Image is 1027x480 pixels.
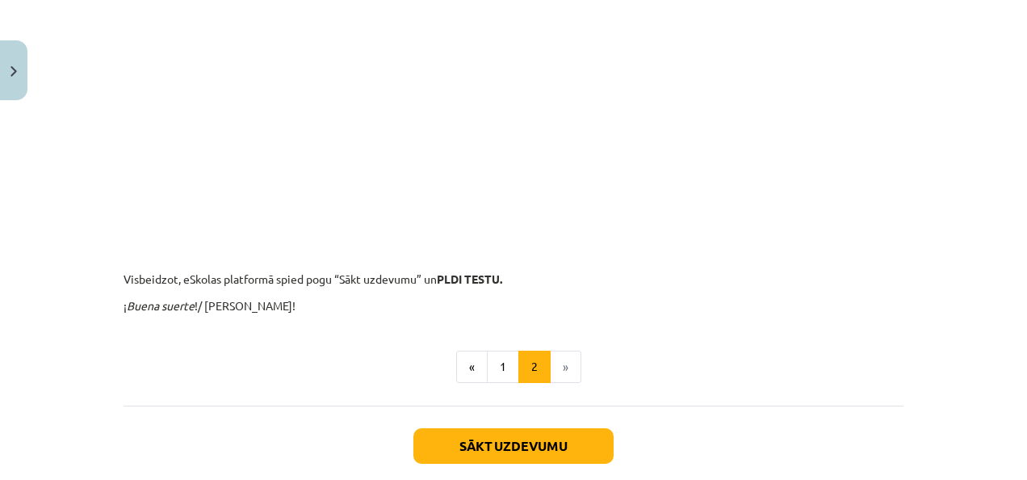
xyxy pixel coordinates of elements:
button: 1 [487,351,519,383]
nav: Page navigation example [124,351,903,383]
p: ¡ !/ [PERSON_NAME]! [124,297,903,314]
button: « [456,351,488,383]
img: icon-close-lesson-0947bae3869378f0d4975bcd49f059093ad1ed9edebbc8119c70593378902aed.svg [10,66,17,77]
strong: PLDI TESTU. [437,272,502,286]
button: Sākt uzdevumu [413,428,614,464]
em: Buena suerte [127,298,195,313]
p: Visbeidzot, eSkolas platformā spied pogu “Sākt uzdevumu” un [124,271,903,288]
button: 2 [518,351,551,383]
